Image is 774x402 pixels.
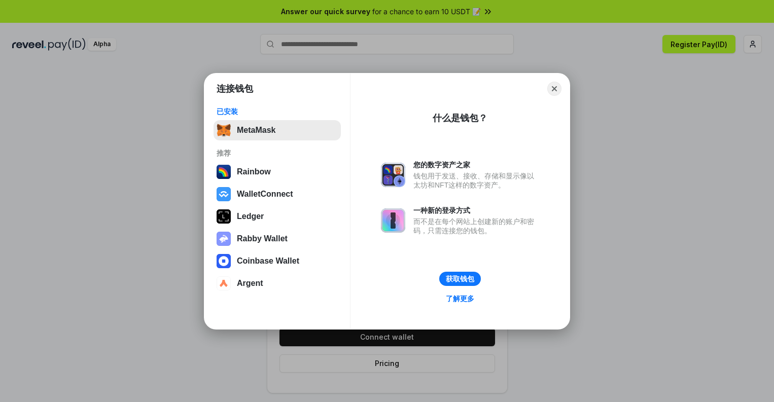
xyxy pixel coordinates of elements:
button: Rainbow [214,162,341,182]
button: 获取钱包 [439,272,481,286]
button: Close [547,82,561,96]
div: 什么是钱包？ [433,112,487,124]
button: Ledger [214,206,341,227]
button: Rabby Wallet [214,229,341,249]
img: svg+xml,%3Csvg%20width%3D%2228%22%20height%3D%2228%22%20viewBox%3D%220%200%2028%2028%22%20fill%3D... [217,276,231,290]
div: 已安装 [217,107,338,116]
div: 而不是在每个网站上创建新的账户和密码，只需连接您的钱包。 [413,217,539,235]
div: Argent [237,279,263,288]
img: svg+xml,%3Csvg%20xmlns%3D%22http%3A%2F%2Fwww.w3.org%2F2000%2Fsvg%22%20fill%3D%22none%22%20viewBox... [217,232,231,246]
img: svg+xml,%3Csvg%20width%3D%2228%22%20height%3D%2228%22%20viewBox%3D%220%200%2028%2028%22%20fill%3D... [217,187,231,201]
div: 获取钱包 [446,274,474,283]
div: 您的数字资产之家 [413,160,539,169]
div: Coinbase Wallet [237,257,299,266]
div: MetaMask [237,126,275,135]
a: 了解更多 [440,292,480,305]
img: svg+xml,%3Csvg%20width%3D%2228%22%20height%3D%2228%22%20viewBox%3D%220%200%2028%2028%22%20fill%3D... [217,254,231,268]
img: svg+xml,%3Csvg%20fill%3D%22none%22%20height%3D%2233%22%20viewBox%3D%220%200%2035%2033%22%20width%... [217,123,231,137]
button: MetaMask [214,120,341,140]
button: Argent [214,273,341,294]
img: svg+xml,%3Csvg%20width%3D%22120%22%20height%3D%22120%22%20viewBox%3D%220%200%20120%20120%22%20fil... [217,165,231,179]
div: 钱包用于发送、接收、存储和显示像以太坊和NFT这样的数字资产。 [413,171,539,190]
div: Ledger [237,212,264,221]
div: WalletConnect [237,190,293,199]
img: svg+xml,%3Csvg%20xmlns%3D%22http%3A%2F%2Fwww.w3.org%2F2000%2Fsvg%22%20fill%3D%22none%22%20viewBox... [381,208,405,233]
img: svg+xml,%3Csvg%20xmlns%3D%22http%3A%2F%2Fwww.w3.org%2F2000%2Fsvg%22%20width%3D%2228%22%20height%3... [217,209,231,224]
div: Rabby Wallet [237,234,288,243]
h1: 连接钱包 [217,83,253,95]
div: Rainbow [237,167,271,176]
button: WalletConnect [214,184,341,204]
div: 了解更多 [446,294,474,303]
button: Coinbase Wallet [214,251,341,271]
div: 推荐 [217,149,338,158]
img: svg+xml,%3Csvg%20xmlns%3D%22http%3A%2F%2Fwww.w3.org%2F2000%2Fsvg%22%20fill%3D%22none%22%20viewBox... [381,163,405,187]
div: 一种新的登录方式 [413,206,539,215]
